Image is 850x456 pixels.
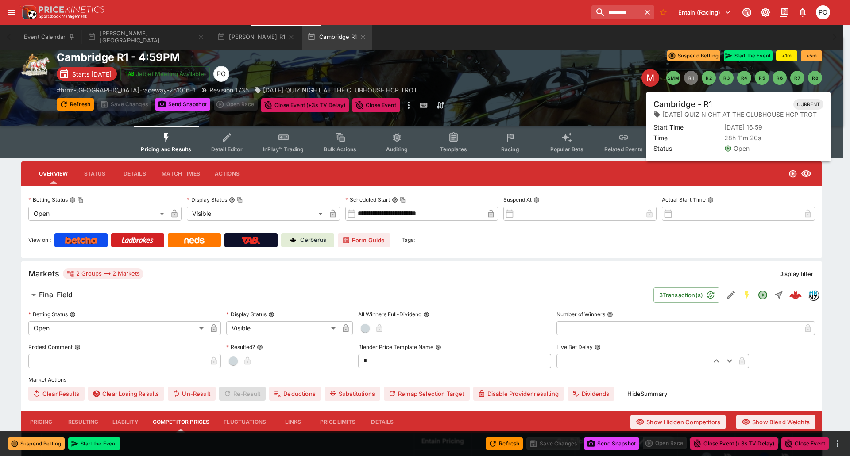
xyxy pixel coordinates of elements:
[57,98,94,111] button: Refresh
[212,25,300,50] button: [PERSON_NAME] R1
[656,5,670,19] button: No Bookmarks
[237,197,243,203] button: Copy To Clipboard
[662,196,706,203] p: Actual Start Time
[486,437,523,450] button: Refresh
[684,71,698,85] button: R1
[125,69,134,78] img: jetbet-logo.svg
[386,146,408,153] span: Auditing
[400,197,406,203] button: Copy To Clipboard
[28,387,85,401] button: Clear Results
[723,287,739,303] button: Edit Detail
[211,146,243,153] span: Detail Editor
[550,146,583,153] span: Popular Bets
[719,71,734,85] button: R3
[57,85,195,95] p: Copy To Clipboard
[757,4,773,20] button: Toggle light/dark mode
[673,5,736,19] button: Select Tenant
[643,437,687,449] div: split button
[568,387,614,401] button: Dividends
[724,50,773,61] button: Start the Event
[707,101,731,110] p: Overtype
[813,3,833,22] button: Philip OConnor
[363,411,402,433] button: Details
[19,25,81,50] button: Event Calendar
[269,387,321,401] button: Deductions
[28,207,167,221] div: Open
[88,387,164,401] button: Clear Losing Results
[120,66,210,81] button: Jetbet Meeting Available
[584,437,639,450] button: Send Snapshot
[808,71,822,85] button: R8
[788,169,797,178] svg: Open
[134,126,709,158] div: Event type filters
[219,387,266,401] span: Re-Result
[403,98,414,112] button: more
[75,163,115,184] button: Status
[622,387,672,401] button: HideSummary
[774,267,819,281] button: Display filter
[226,343,255,351] p: Resulted?
[32,163,75,184] button: Overview
[345,196,390,203] p: Scheduled Start
[739,287,755,303] button: SGM Enabled
[440,146,467,153] span: Templates
[28,196,68,203] p: Betting Status
[261,98,349,112] button: Close Event (+3s TV Delay)
[473,387,564,401] button: Disable Provider resulting
[39,6,104,13] img: PriceKinetics
[776,50,797,61] button: +1m
[21,50,50,79] img: harness_racing.png
[302,25,372,50] button: Cambridge R1
[28,268,59,279] h5: Markets
[72,69,112,79] p: Starts [DATE]
[28,310,68,318] p: Betting Status
[263,85,417,95] p: [DATE] QUIZ NIGHT AT THE CLUBHOUSE HCP TROT
[503,196,532,203] p: Suspend At
[214,98,258,111] div: split button
[702,71,716,85] button: R2
[57,50,440,64] h2: Copy To Clipboard
[402,233,415,247] label: Tags:
[690,437,778,450] button: Close Event (+3s TV Delay)
[273,411,313,433] button: Links
[325,387,380,401] button: Substitutions
[737,71,751,85] button: R4
[630,415,726,429] button: Show Hidden Competitors
[105,411,145,433] button: Liability
[501,146,519,153] span: Racing
[749,101,772,110] p: Override
[808,290,818,300] img: hrnz
[795,4,811,20] button: Notifications
[4,4,19,20] button: open drawer
[666,71,822,85] nav: pagination navigation
[736,415,815,429] button: Show Blend Weights
[789,289,802,301] img: logo-cerberus--red.svg
[787,286,804,304] a: 742a8e7e-3719-46d0-9c1e-9131d2905e64
[61,411,105,433] button: Resulting
[757,290,768,300] svg: Open
[790,101,818,110] p: Auto-Save
[213,66,229,82] div: Philip OConnor
[692,99,822,112] div: Start From
[789,289,802,301] div: 742a8e7e-3719-46d0-9c1e-9131d2905e64
[155,163,207,184] button: Match Times
[755,71,769,85] button: R5
[28,321,207,335] div: Open
[39,15,87,19] img: Sportsbook Management
[290,237,297,244] img: Cerberus
[641,69,659,87] div: Edit Meeting
[358,310,421,318] p: All Winners Full-Dividend
[338,233,390,247] a: Form Guide
[28,343,73,351] p: Protest Comment
[168,387,215,401] button: Un-Result
[141,146,191,153] span: Pricing and Results
[384,387,470,401] button: Remap Selection Target
[187,207,326,221] div: Visible
[739,4,755,20] button: Connected to PK
[324,146,356,153] span: Bulk Actions
[28,233,51,247] label: View on :
[254,85,417,95] div: WEDNESDAY QUIZ NIGHT AT THE CLUBHOUSE HCP TROT
[121,237,154,244] img: Ladbrokes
